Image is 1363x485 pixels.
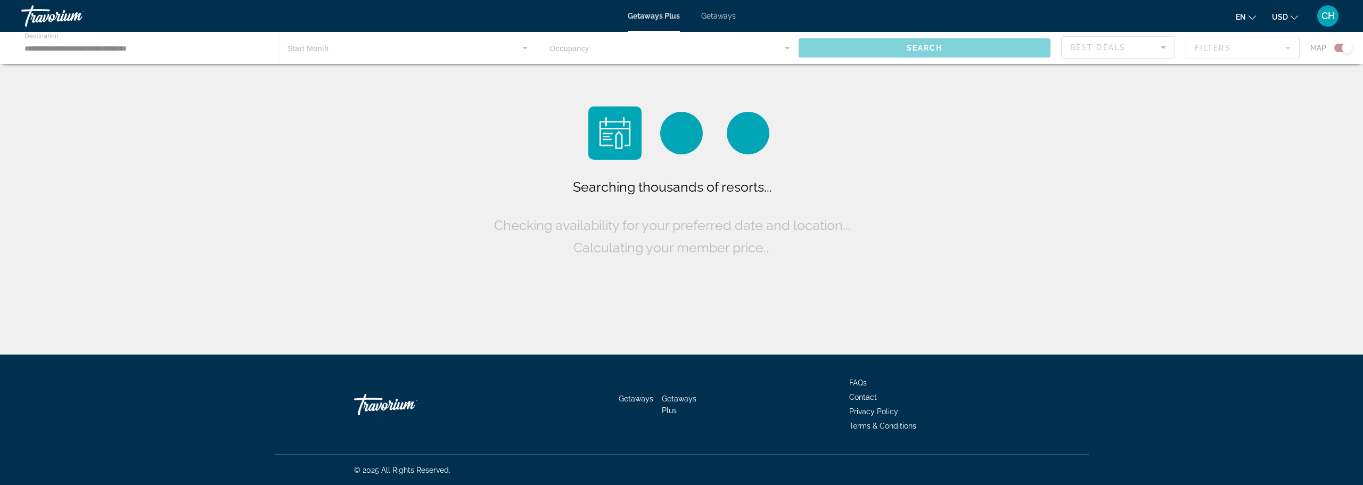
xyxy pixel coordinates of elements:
[1272,9,1298,24] button: Change currency
[1272,13,1288,21] span: USD
[573,240,771,256] span: Calculating your member price...
[494,217,851,233] span: Checking availability for your preferred date and location...
[1236,9,1256,24] button: Change language
[849,422,916,430] a: Terms & Conditions
[573,179,772,195] span: Searching thousands of resorts...
[619,394,653,403] a: Getaways
[849,379,867,387] a: FAQs
[354,389,461,421] a: Travorium
[1321,11,1335,21] span: CH
[1314,5,1342,27] button: User Menu
[628,12,680,20] a: Getaways Plus
[21,2,128,30] a: Travorium
[701,12,736,20] a: Getaways
[354,466,450,474] span: © 2025 All Rights Reserved.
[849,407,898,416] a: Privacy Policy
[1236,13,1246,21] span: en
[849,393,877,401] a: Contact
[662,394,696,415] a: Getaways Plus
